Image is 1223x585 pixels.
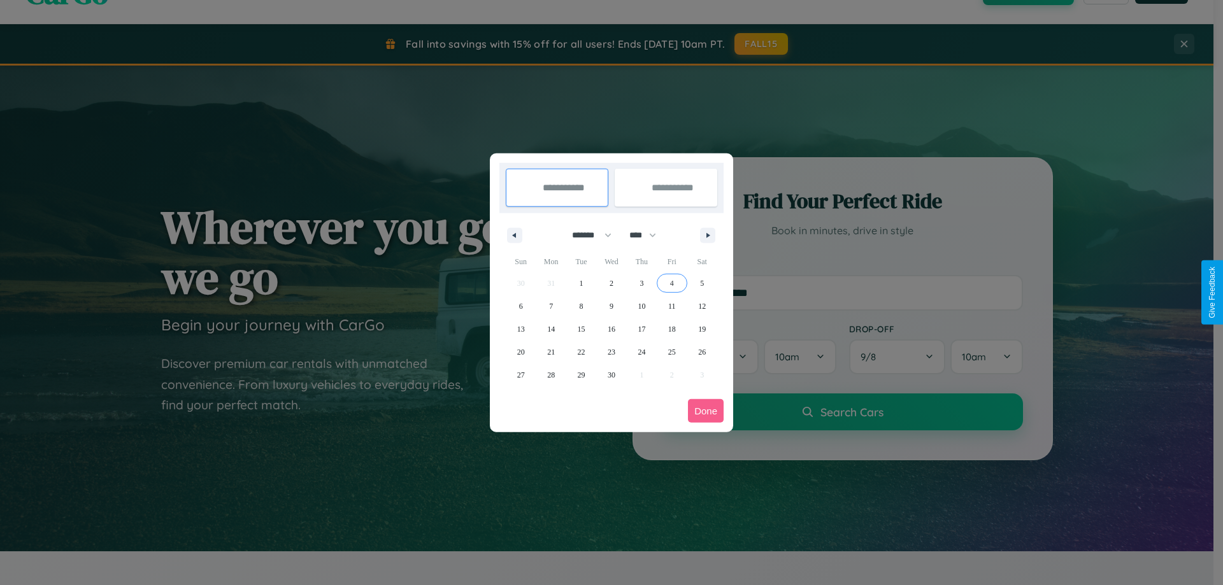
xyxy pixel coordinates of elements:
[566,272,596,295] button: 1
[549,295,553,318] span: 7
[638,341,645,363] span: 24
[506,295,536,318] button: 6
[536,251,566,272] span: Mon
[608,363,615,386] span: 30
[566,295,596,318] button: 8
[596,295,626,318] button: 9
[566,341,596,363] button: 22
[596,318,626,341] button: 16
[657,341,687,363] button: 25
[536,318,566,341] button: 14
[506,318,536,341] button: 13
[687,341,717,363] button: 26
[698,341,706,363] span: 26
[517,318,525,341] span: 13
[700,272,704,295] span: 5
[640,272,643,295] span: 3
[610,295,613,318] span: 9
[506,251,536,272] span: Sun
[547,318,555,341] span: 14
[688,399,724,423] button: Done
[517,363,525,386] span: 27
[687,272,717,295] button: 5
[566,251,596,272] span: Tue
[566,363,596,386] button: 29
[536,341,566,363] button: 21
[596,251,626,272] span: Wed
[517,341,525,363] span: 20
[596,341,626,363] button: 23
[596,363,626,386] button: 30
[668,318,676,341] span: 18
[638,295,645,318] span: 10
[668,341,676,363] span: 25
[1208,267,1217,318] div: Give Feedback
[657,318,687,341] button: 18
[627,251,657,272] span: Thu
[698,295,706,318] span: 12
[547,363,555,386] span: 28
[698,318,706,341] span: 19
[657,251,687,272] span: Fri
[547,341,555,363] span: 21
[506,341,536,363] button: 20
[608,318,615,341] span: 16
[670,272,674,295] span: 4
[687,318,717,341] button: 19
[610,272,613,295] span: 2
[657,295,687,318] button: 11
[596,272,626,295] button: 2
[687,295,717,318] button: 12
[608,341,615,363] span: 23
[638,318,645,341] span: 17
[536,363,566,386] button: 28
[566,318,596,341] button: 15
[506,363,536,386] button: 27
[536,295,566,318] button: 7
[580,295,583,318] span: 8
[687,251,717,272] span: Sat
[627,318,657,341] button: 17
[519,295,523,318] span: 6
[657,272,687,295] button: 4
[627,295,657,318] button: 10
[578,341,585,363] span: 22
[580,272,583,295] span: 1
[627,341,657,363] button: 24
[668,295,676,318] span: 11
[627,272,657,295] button: 3
[578,318,585,341] span: 15
[578,363,585,386] span: 29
